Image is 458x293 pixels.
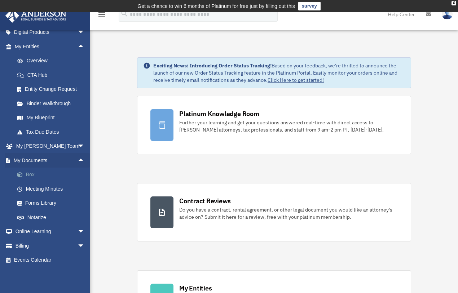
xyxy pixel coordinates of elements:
[10,68,96,82] a: CTA Hub
[10,96,96,111] a: Binder Walkthrough
[10,210,96,225] a: Notarize
[442,9,453,19] img: User Pic
[97,13,106,19] a: menu
[10,182,96,196] a: Meeting Minutes
[153,62,405,84] div: Based on your feedback, we're thrilled to announce the launch of our new Order Status Tracking fe...
[179,109,259,118] div: Platinum Knowledge Room
[78,225,92,239] span: arrow_drop_down
[10,82,96,97] a: Entity Change Request
[179,284,212,293] div: My Entities
[10,111,96,125] a: My Blueprint
[153,62,272,69] strong: Exciting News: Introducing Order Status Tracking!
[10,196,96,210] a: Forms Library
[10,125,96,139] a: Tax Due Dates
[179,119,398,133] div: Further your learning and get your questions answered real-time with direct access to [PERSON_NAM...
[78,39,92,54] span: arrow_drop_up
[137,2,295,10] div: Get a chance to win 6 months of Platinum for free just by filling out this
[5,225,96,239] a: Online Learningarrow_drop_down
[298,2,321,10] a: survey
[137,96,411,154] a: Platinum Knowledge Room Further your learning and get your questions answered real-time with dire...
[5,39,96,54] a: My Entitiesarrow_drop_up
[5,153,96,168] a: My Documentsarrow_drop_up
[120,10,128,18] i: search
[179,206,398,221] div: Do you have a contract, rental agreement, or other legal document you would like an attorney's ad...
[78,139,92,154] span: arrow_drop_down
[5,25,96,40] a: Digital Productsarrow_drop_down
[97,10,106,19] i: menu
[5,239,96,253] a: Billingarrow_drop_down
[3,9,69,23] img: Anderson Advisors Platinum Portal
[137,183,411,241] a: Contract Reviews Do you have a contract, rental agreement, or other legal document you would like...
[78,25,92,40] span: arrow_drop_down
[78,153,92,168] span: arrow_drop_up
[10,168,96,182] a: Box
[452,1,456,5] div: close
[10,54,96,68] a: Overview
[5,139,96,154] a: My [PERSON_NAME] Teamarrow_drop_down
[268,77,324,83] a: Click Here to get started!
[78,239,92,253] span: arrow_drop_down
[179,196,231,205] div: Contract Reviews
[5,253,96,267] a: Events Calendar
